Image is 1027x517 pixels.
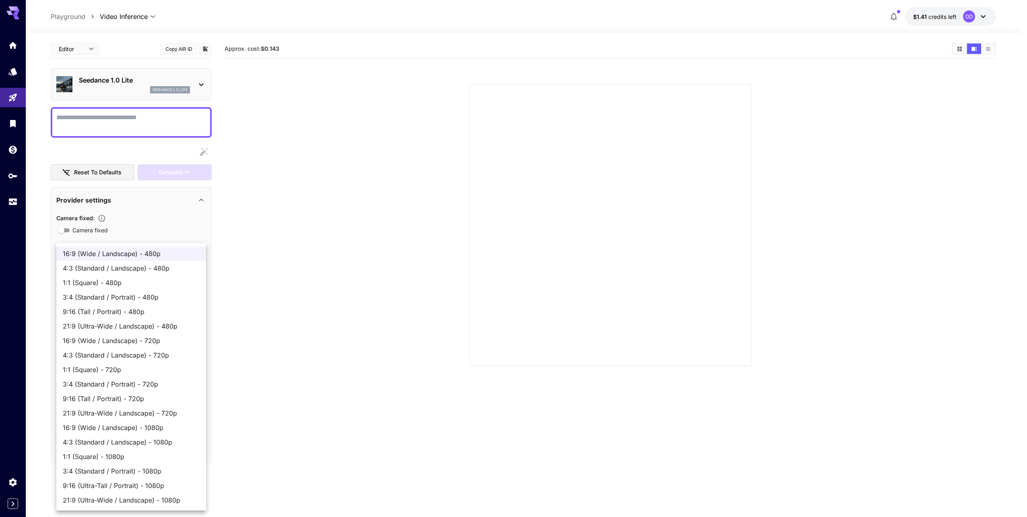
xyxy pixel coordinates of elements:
span: 9:16 (Tall / Portrait) - 720p [63,394,200,403]
span: 9:16 (Tall / Portrait) - 480p [63,307,200,316]
span: 21:9 (Ultra-Wide / Landscape) - 720p [63,408,200,418]
span: 4:3 (Standard / Landscape) - 720p [63,350,200,360]
span: 1:1 (Square) - 480p [63,278,200,287]
span: 16:9 (Wide / Landscape) - 480p [63,249,200,258]
span: 9:16 (Ultra-Tall / Portrait) - 1080p [63,481,200,490]
span: 4:3 (Standard / Landscape) - 480p [63,263,200,273]
span: 16:9 (Wide / Landscape) - 720p [63,336,200,345]
span: 1:1 (Square) - 1080p [63,452,200,461]
span: 21:9 (Ultra-Wide / Landscape) - 1080p [63,495,200,505]
span: 1:1 (Square) - 720p [63,365,200,374]
span: 16:9 (Wide / Landscape) - 1080p [63,423,200,432]
span: 3:4 (Standard / Portrait) - 720p [63,379,200,389]
span: 4:3 (Standard / Landscape) - 1080p [63,437,200,447]
span: 3:4 (Standard / Portrait) - 1080p [63,466,200,476]
span: 21:9 (Ultra-Wide / Landscape) - 480p [63,321,200,331]
span: 3:4 (Standard / Portrait) - 480p [63,292,200,302]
